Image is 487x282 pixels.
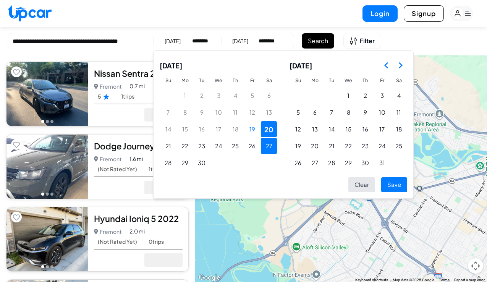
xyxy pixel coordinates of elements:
[340,104,356,120] button: Wednesday, October 8th, 2025
[261,88,277,104] button: Saturday, September 6th, 2025
[374,74,390,87] th: Friday
[324,155,340,171] button: Tuesday, October 28th, 2025
[244,88,260,104] button: Friday, September 5th, 2025
[357,104,373,120] button: Thursday, October 9th, 2025
[94,213,183,224] div: Hyundai Ioniq 5 2022
[46,265,49,268] button: Go to photo 2
[324,121,340,137] button: Tuesday, October 14th, 2025
[374,121,390,137] button: Friday, October 17th, 2025
[160,74,277,171] table: September 2025
[194,104,210,120] button: Tuesday, September 9th, 2025
[340,88,356,104] button: Wednesday, October 1st, 2025
[357,88,373,104] button: Thursday, October 2nd, 2025
[307,104,323,120] button: Monday, October 6th, 2025
[46,120,49,123] button: Go to photo 2
[340,155,356,171] button: Wednesday, October 29th, 2025
[307,121,323,137] button: Monday, October 13th, 2025
[261,104,277,120] button: Saturday, September 13th, 2025
[94,81,122,92] p: Fremont
[340,121,356,137] button: Wednesday, October 15th, 2025
[348,177,375,192] button: Clear
[94,140,183,152] div: Dodge Journey 2020
[50,193,53,196] button: Go to photo 3
[244,121,260,137] button: Today, Friday, September 19th, 2025
[98,93,110,100] span: 5
[194,155,210,171] button: Tuesday, September 30th, 2025
[357,74,374,87] th: Thursday
[232,37,248,45] div: [DATE]
[11,212,22,222] button: Add to favorites
[121,93,134,100] span: 1 trips
[468,258,483,274] button: Map camera controls
[360,36,375,45] span: Filter
[94,226,122,237] p: Fremont
[227,88,243,104] button: Thursday, September 4th, 2025
[260,74,277,87] th: Saturday
[454,278,485,282] a: Report a map error
[324,138,340,154] button: Tuesday, October 21st, 2025
[160,104,176,120] button: Sunday, September 7th, 2025
[324,104,340,120] button: Tuesday, October 7th, 2025
[306,74,323,87] th: Monday
[391,121,407,137] button: Saturday, October 18th, 2025
[94,68,183,79] div: Nissan Sentra 2024
[177,155,193,171] button: Monday, September 29th, 2025
[177,121,193,137] button: Monday, September 15th, 2025
[210,121,227,137] button: Wednesday, September 17th, 2025
[210,88,227,104] button: Wednesday, September 3rd, 2025
[41,265,44,268] button: Go to photo 1
[244,74,260,87] th: Friday
[323,74,340,87] th: Tuesday
[46,193,49,196] button: Go to photo 2
[129,82,145,90] span: 0.7 mi
[227,104,243,120] button: Thursday, September 11th, 2025
[374,138,390,154] button: Friday, October 24th, 2025
[160,74,176,87] th: Sunday
[160,121,176,137] button: Sunday, September 14th, 2025
[302,33,334,49] button: Search
[362,5,398,22] button: Login
[160,155,176,171] button: Sunday, September 28th, 2025
[6,62,88,126] img: Car Image
[227,121,243,137] button: Thursday, September 18th, 2025
[165,37,181,45] div: [DATE]
[103,93,110,100] img: Star Rating
[8,5,52,21] img: Upcar Logo
[177,138,193,154] button: Monday, September 22nd, 2025
[340,138,356,154] button: Wednesday, October 22nd, 2025
[374,88,390,104] button: Friday, October 3rd, 2025
[149,166,162,172] span: 1 trips
[98,166,137,172] span: (Not Rated Yet)
[210,138,227,154] button: Wednesday, September 24th, 2025
[357,121,373,137] button: Thursday, October 16th, 2025
[177,104,193,120] button: Monday, September 8th, 2025
[129,155,143,163] span: 1.6 mi
[357,138,373,154] button: Thursday, October 23rd, 2025
[244,138,260,154] button: Friday, September 26th, 2025
[227,138,243,154] button: Thursday, September 25th, 2025
[261,121,277,137] button: Saturday, September 20th, 2025, selected
[160,57,182,74] span: [DATE]
[6,135,88,199] img: Car Image
[227,74,244,87] th: Thursday
[374,155,390,171] button: Friday, October 31st, 2025
[50,120,53,123] button: Go to photo 3
[41,120,44,123] button: Go to photo 1
[357,155,373,171] button: Thursday, October 30th, 2025
[343,33,381,49] button: Open filters
[194,88,210,104] button: Tuesday, September 2nd, 2025
[193,74,210,87] th: Tuesday
[340,74,357,87] th: Wednesday
[390,74,407,87] th: Saturday
[210,74,227,87] th: Wednesday
[380,58,393,72] button: Go to the Previous Month
[374,104,390,120] button: Friday, October 10th, 2025
[6,207,88,271] img: Car Image
[11,66,22,77] button: Add to favorites
[194,138,210,154] button: Tuesday, September 23rd, 2025
[307,138,323,154] button: Monday, October 20th, 2025
[404,5,444,22] button: Signup
[210,104,227,120] button: Wednesday, September 10th, 2025
[194,121,210,137] button: Tuesday, September 16th, 2025
[261,138,277,154] button: Saturday, September 27th, 2025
